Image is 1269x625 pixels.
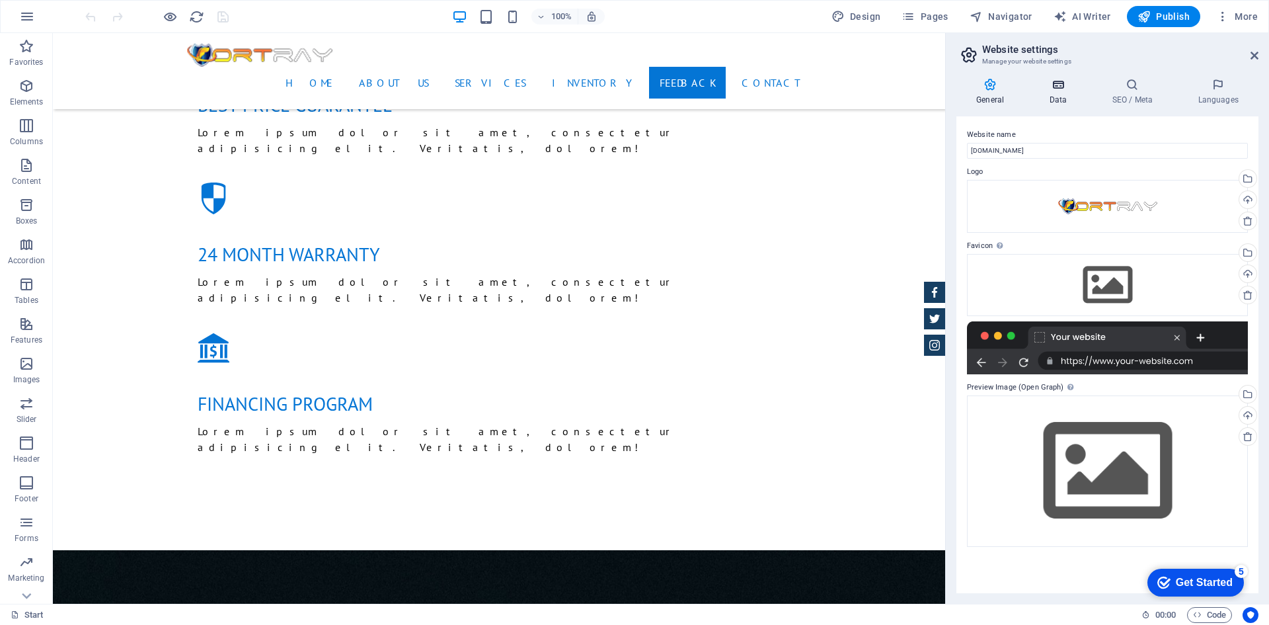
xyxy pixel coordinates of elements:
[967,180,1248,233] div: logo-2-mtDZMKBq3tSdCkSQcpznEA.webp
[531,9,578,24] button: 100%
[967,143,1248,159] input: Name...
[1155,607,1176,623] span: 00 00
[13,374,40,385] p: Images
[964,6,1038,27] button: Navigator
[12,176,41,187] p: Content
[1127,6,1200,27] button: Publish
[1178,78,1258,106] h4: Languages
[17,414,37,425] p: Slider
[13,454,40,464] p: Header
[1029,78,1092,106] h4: Data
[1054,10,1111,23] span: AI Writer
[826,6,886,27] div: Design (Ctrl+Alt+Y)
[8,573,44,583] p: Marketing
[967,127,1248,143] label: Website name
[9,57,43,67] p: Favorites
[982,56,1232,67] h3: Manage your website settings
[967,238,1248,254] label: Favicon
[967,380,1248,396] label: Preview Image (Open Graph)
[831,10,881,23] span: Design
[982,44,1258,56] h2: Website settings
[11,607,44,623] a: Click to cancel selection. Double-click to open Pages
[967,396,1248,547] div: Select files from the file manager, stock photos, or upload file(s)
[10,97,44,107] p: Elements
[970,10,1032,23] span: Navigator
[956,78,1029,106] h4: General
[902,10,948,23] span: Pages
[39,15,96,26] div: Get Started
[1141,607,1176,623] h6: Session time
[1187,607,1232,623] button: Code
[188,9,204,24] button: reload
[1211,6,1263,27] button: More
[1137,10,1190,23] span: Publish
[551,9,572,24] h6: 100%
[1243,607,1258,623] button: Usercentrics
[826,6,886,27] button: Design
[1165,610,1167,620] span: :
[1048,6,1116,27] button: AI Writer
[11,7,107,34] div: Get Started 5 items remaining, 0% complete
[1092,78,1178,106] h4: SEO / Meta
[189,9,204,24] i: Reload page
[15,533,38,544] p: Forms
[15,295,38,306] p: Tables
[1216,10,1258,23] span: More
[967,164,1248,180] label: Logo
[10,136,43,147] p: Columns
[967,254,1248,316] div: Select files from the file manager, stock photos, or upload file(s)
[1193,607,1226,623] span: Code
[8,255,45,266] p: Accordion
[896,6,953,27] button: Pages
[16,216,38,226] p: Boxes
[586,11,597,22] i: On resize automatically adjust zoom level to fit chosen device.
[15,493,38,504] p: Footer
[11,335,42,345] p: Features
[98,3,111,16] div: 5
